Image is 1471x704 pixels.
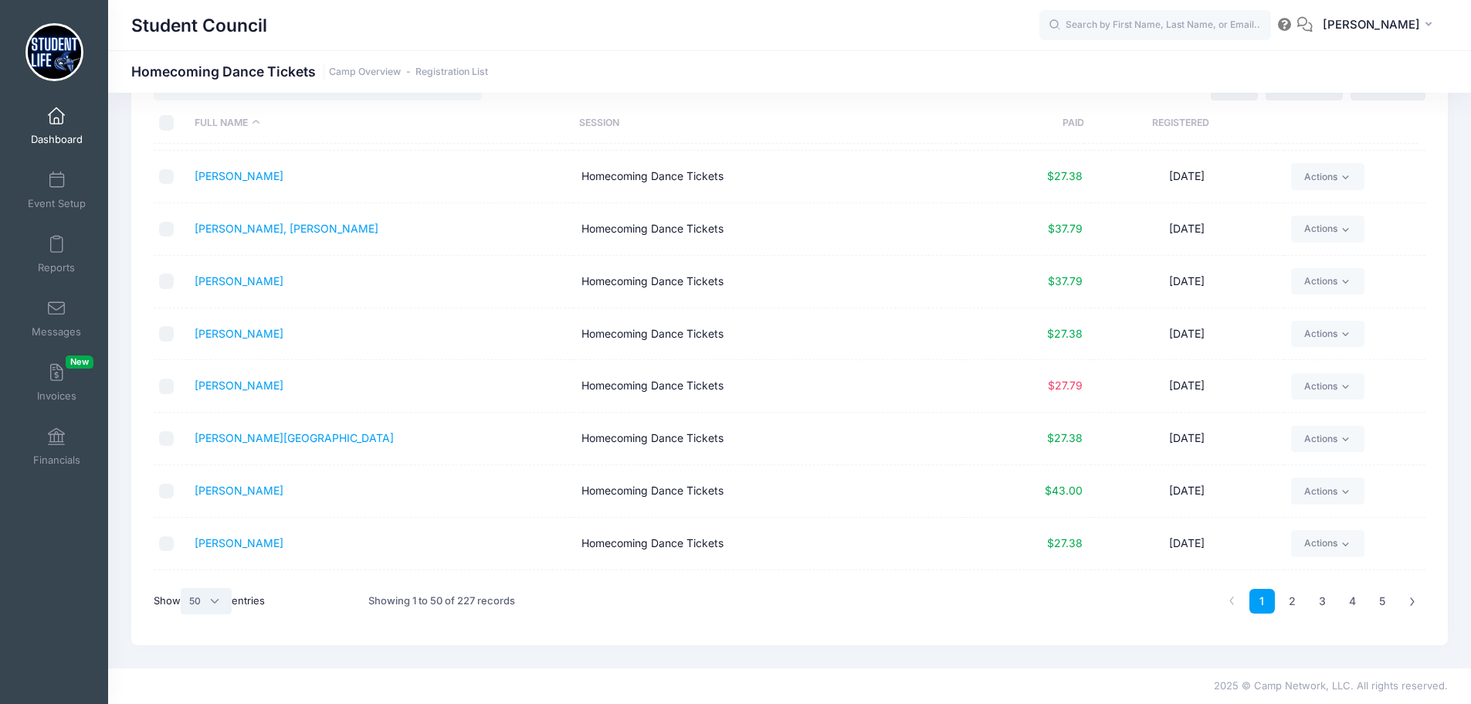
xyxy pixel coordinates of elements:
[131,8,267,43] h1: Student Council
[33,454,80,467] span: Financials
[195,169,283,182] a: [PERSON_NAME]
[1090,151,1284,203] td: [DATE]
[1090,413,1284,465] td: [DATE]
[195,379,283,392] a: [PERSON_NAME]
[1048,222,1083,235] span: $37.79
[28,197,86,210] span: Event Setup
[131,63,488,80] h1: Homecoming Dance Tickets
[1090,308,1284,361] td: [DATE]
[1214,679,1448,692] span: 2025 © Camp Network, LLC. All rights reserved.
[1090,203,1284,256] td: [DATE]
[1310,589,1335,614] a: 3
[574,308,961,361] td: Homecoming Dance Tickets
[1048,379,1083,392] span: $27.79
[37,389,76,403] span: Invoices
[1047,536,1083,549] span: $27.38
[195,431,394,444] a: [PERSON_NAME][GEOGRAPHIC_DATA]
[1340,589,1365,614] a: 4
[574,360,961,413] td: Homecoming Dance Tickets
[66,355,93,369] span: New
[181,588,232,614] select: Showentries
[1291,478,1364,504] a: Actions
[20,420,93,474] a: Financials
[195,327,283,340] a: [PERSON_NAME]
[1279,589,1305,614] a: 2
[195,222,378,235] a: [PERSON_NAME], [PERSON_NAME]
[1370,589,1395,614] a: 5
[1047,169,1083,182] span: $27.38
[195,536,283,549] a: [PERSON_NAME]
[31,133,83,146] span: Dashboard
[1090,518,1284,570] td: [DATE]
[20,163,93,217] a: Event Setup
[20,227,93,281] a: Reports
[1291,530,1364,556] a: Actions
[187,103,571,144] th: Full Name: activate to sort column descending
[1090,465,1284,518] td: [DATE]
[1291,321,1364,347] a: Actions
[1291,373,1364,400] a: Actions
[195,274,283,287] a: [PERSON_NAME]
[415,66,488,78] a: Registration List
[574,151,961,203] td: Homecoming Dance Tickets
[1090,570,1284,623] td: [DATE]
[1291,268,1364,294] a: Actions
[38,261,75,274] span: Reports
[574,465,961,518] td: Homecoming Dance Tickets
[1045,484,1083,497] span: $43.00
[1047,327,1083,340] span: $27.38
[1084,103,1276,144] th: Registered: activate to sort column ascending
[574,413,961,465] td: Homecoming Dance Tickets
[1090,256,1284,308] td: [DATE]
[25,23,83,81] img: Student Council
[368,583,515,619] div: Showing 1 to 50 of 227 records
[329,66,401,78] a: Camp Overview
[20,355,93,410] a: InvoicesNew
[32,325,81,338] span: Messages
[571,103,956,144] th: Session: activate to sort column ascending
[1249,589,1275,614] a: 1
[20,99,93,153] a: Dashboard
[1291,163,1364,189] a: Actions
[1039,10,1271,41] input: Search by First Name, Last Name, or Email...
[1313,8,1448,43] button: [PERSON_NAME]
[1291,426,1364,452] a: Actions
[1291,216,1364,242] a: Actions
[574,203,961,256] td: Homecoming Dance Tickets
[574,518,961,570] td: Homecoming Dance Tickets
[956,103,1084,144] th: Paid: activate to sort column ascending
[154,588,265,614] label: Show entries
[20,291,93,345] a: Messages
[574,570,961,623] td: Homecoming Dance Tickets
[1323,16,1420,33] span: [PERSON_NAME]
[1047,431,1083,444] span: $27.38
[195,484,283,497] a: [PERSON_NAME]
[1048,274,1083,287] span: $37.79
[574,256,961,308] td: Homecoming Dance Tickets
[1090,360,1284,413] td: [DATE]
